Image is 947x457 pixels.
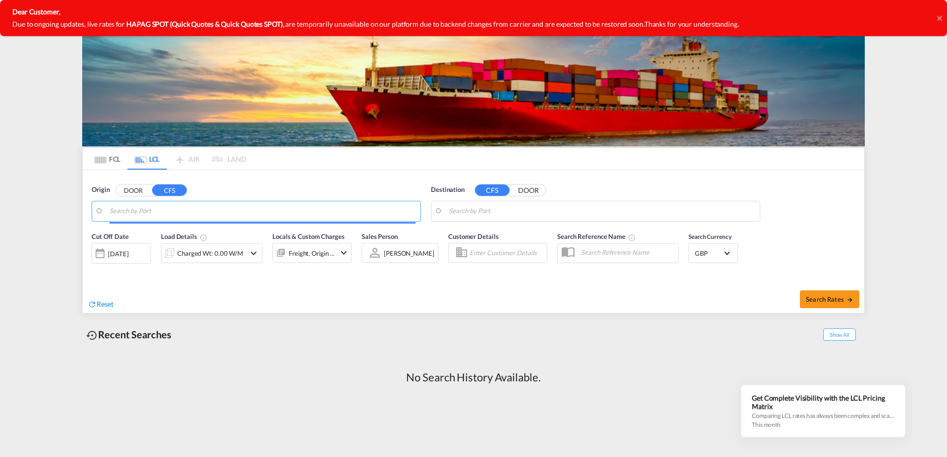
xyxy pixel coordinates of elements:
[688,233,732,240] span: Search Currency
[362,232,398,240] span: Sales Person
[800,290,859,308] button: Search Ratesicon-arrow-right
[823,328,856,341] span: Show All
[92,185,109,195] span: Origin
[557,232,636,240] span: Search Reference Name
[384,249,434,257] div: [PERSON_NAME]
[108,249,128,258] div: [DATE]
[82,32,865,146] img: LCL+%26+FCL+BACKGROUND.png
[289,246,335,260] div: Freight Origin Destination
[116,184,151,196] button: DOOR
[383,246,435,260] md-select: Sales Person: Emily Smith
[475,184,510,196] button: CFS
[161,243,263,263] div: Charged Wt: 0.00 W/Micon-chevron-down
[431,185,465,195] span: Destination
[88,148,127,170] md-tab-item: FCL
[470,245,544,260] input: Enter Customer Details
[92,232,129,240] span: Cut Off Date
[338,247,350,259] md-icon: icon-chevron-down
[83,170,864,313] div: Origin DOOR CFS Search by Port Destination CFS DOOR Search by Port Cut Off Date [DATE]SelectLoad ...
[248,247,260,259] md-icon: icon-chevron-down
[806,295,853,303] span: Search Rates
[511,184,546,196] button: DOOR
[109,204,416,219] input: Search by Port
[161,232,208,240] span: Load Details
[152,184,187,196] button: CFS
[695,249,723,258] span: GBP
[628,233,636,241] md-icon: Your search will be saved by the below given name
[694,246,733,260] md-select: Select Currency: £ GBPUnited Kingdom Pound
[86,329,98,341] md-icon: icon-backup-restore
[272,243,352,263] div: Freight Origin Destinationicon-chevron-down
[92,263,99,276] md-datepicker: Select
[406,370,540,385] div: No Search History Available.
[200,233,208,241] md-icon: Chargeable Weight
[272,232,345,240] span: Locals & Custom Charges
[448,232,498,240] span: Customer Details
[449,204,755,219] input: Search by Port
[82,323,175,346] div: Recent Searches
[177,246,243,260] div: Charged Wt: 0.00 W/M
[92,243,151,264] div: [DATE]
[88,299,113,310] div: icon-refreshReset
[127,148,167,170] md-tab-item: LCL
[846,296,853,303] md-icon: icon-arrow-right
[88,300,97,309] md-icon: icon-refresh
[576,245,678,260] input: Search Reference Name
[88,148,246,170] md-pagination-wrapper: Use the left and right arrow keys to navigate between tabs
[97,300,113,308] span: Reset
